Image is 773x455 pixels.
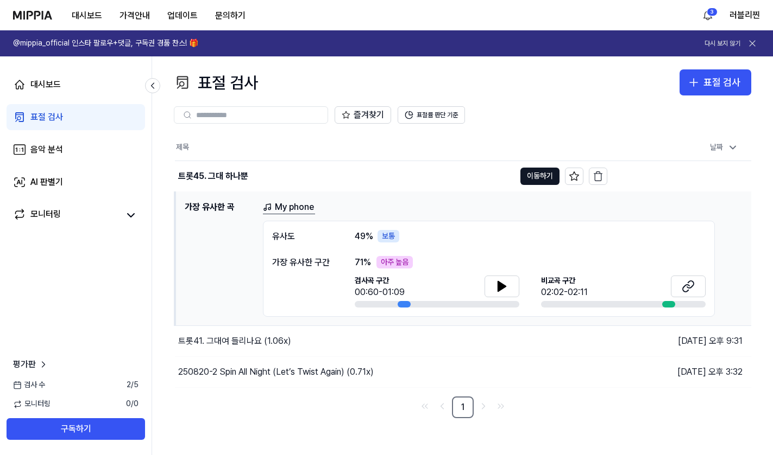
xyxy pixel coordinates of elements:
img: 알림 [701,9,714,22]
a: Go to last page [493,399,508,414]
a: 업데이트 [159,1,206,30]
div: 가장 유사한 구간 [272,256,333,269]
h1: 가장 유사한 곡 [185,201,254,317]
span: 2 / 5 [127,380,139,390]
button: 대시보드 [63,5,111,27]
th: 제목 [175,134,607,161]
div: 음악 분석 [30,143,63,156]
td: [DATE] 오후 3:32 [607,357,751,388]
button: 문의하기 [206,5,254,27]
div: 대시보드 [30,78,61,91]
div: AI 판별기 [30,176,63,189]
div: 트롯45. 그대 하나뿐 [178,170,248,183]
span: 0 / 0 [126,399,139,409]
a: Go to first page [417,399,432,414]
a: 음악 분석 [7,137,145,163]
h1: @mippia_official 인스타 팔로우+댓글, 구독권 경품 찬스! 🎁 [13,38,198,49]
td: [DATE] 오후 9:31 [607,326,751,357]
div: 3 [707,8,718,16]
a: 대시보드 [7,72,145,98]
a: 1 [452,396,474,418]
span: 검사 수 [13,380,45,390]
button: 구독하기 [7,418,145,440]
div: 트롯41. 그대여 들리나요 (1.06x) [178,335,291,348]
img: logo [13,11,52,20]
div: 02:02-02:11 [541,286,588,299]
span: 모니터링 [13,399,51,409]
div: 00:60-01:09 [355,286,405,299]
button: 알림3 [699,7,717,24]
div: 표절 검사 [30,111,63,124]
a: Go to previous page [435,399,450,414]
nav: pagination [174,396,751,418]
div: 모니터링 [30,208,61,223]
td: [DATE] 오후 9:39 [607,161,751,191]
div: 유사도 [272,230,333,243]
span: 71 % [355,256,371,269]
span: 비교곡 구간 [541,275,588,286]
button: 다시 보지 않기 [705,39,740,48]
button: 이동하기 [520,168,560,185]
a: Go to next page [476,399,491,414]
span: 평가판 [13,358,36,371]
a: 표절 검사 [7,104,145,130]
div: 표절 검사 [703,75,740,91]
button: 표절률 판단 기준 [398,106,465,124]
div: 보통 [378,230,399,243]
button: 러블리찐 [730,9,760,22]
button: 업데이트 [159,5,206,27]
div: 표절 검사 [174,69,258,95]
a: 평가판 [13,358,49,371]
div: 250820-2 Spin All Night (Let’s Twist Again) (0.71x) [178,366,374,379]
button: 즐겨찾기 [335,106,391,124]
span: 49 % [355,230,373,243]
a: AI 판별기 [7,169,145,195]
span: 검사곡 구간 [355,275,405,286]
a: My phone [263,201,315,214]
div: 아주 높음 [376,256,413,269]
div: 날짜 [706,139,743,156]
button: 표절 검사 [680,69,751,95]
a: 모니터링 [13,208,119,223]
button: 가격안내 [111,5,159,27]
